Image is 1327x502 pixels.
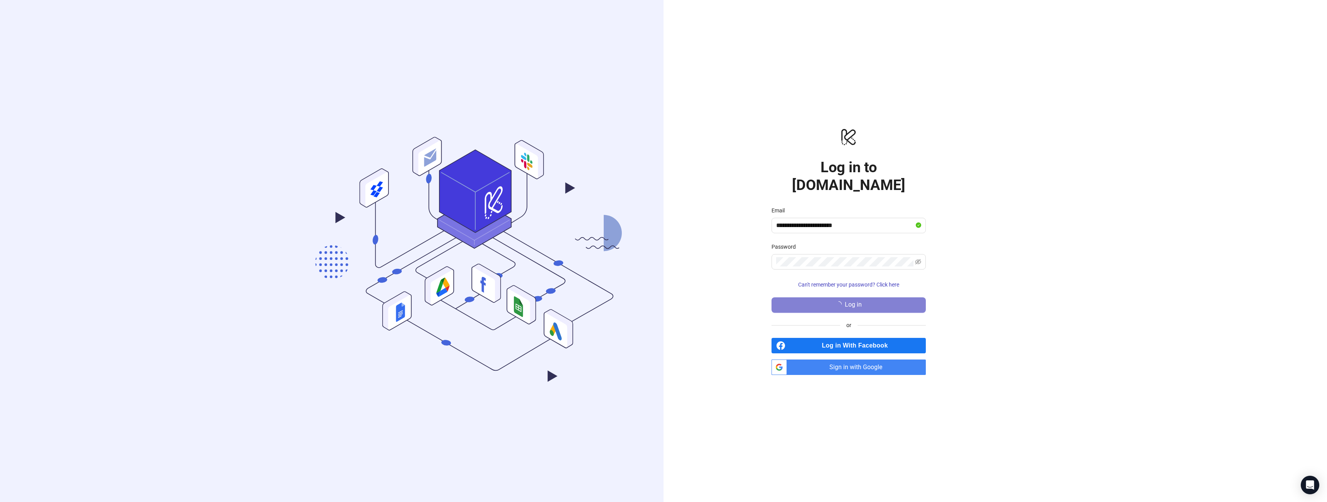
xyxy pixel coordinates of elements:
h1: Log in to [DOMAIN_NAME] [772,158,926,194]
span: eye-invisible [915,259,921,265]
a: Can't remember your password? Click here [772,282,926,288]
button: Log in [772,297,926,313]
div: Open Intercom Messenger [1301,476,1319,494]
label: Password [772,243,801,251]
input: Email [776,221,914,230]
label: Email [772,206,790,215]
a: Sign in with Google [772,360,926,375]
a: Log in With Facebook [772,338,926,353]
span: loading [835,301,842,308]
span: Sign in with Google [790,360,926,375]
span: Can't remember your password? Click here [798,282,899,288]
span: or [840,321,858,329]
span: Log in With Facebook [788,338,926,353]
button: Can't remember your password? Click here [772,279,926,291]
input: Password [776,257,913,266]
span: Log in [845,301,862,308]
